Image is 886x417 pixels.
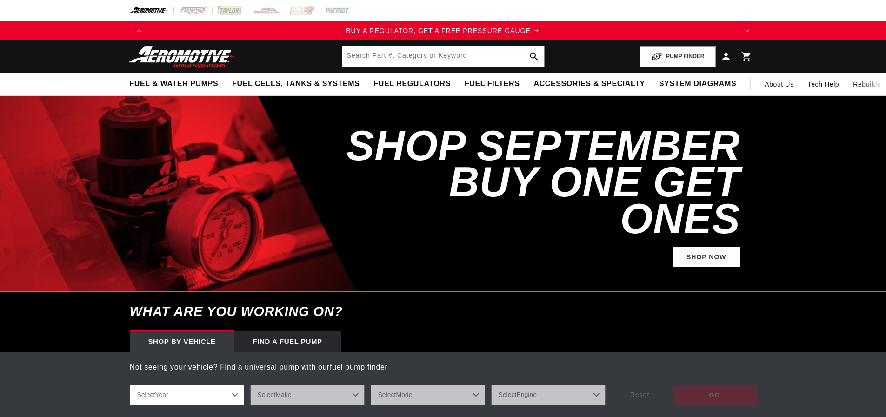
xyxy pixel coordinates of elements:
[371,385,485,405] select: Model
[491,385,606,405] select: Engine
[130,79,219,89] span: Fuel & Water Pumps
[234,331,341,352] div: Find a Fuel Pump
[366,73,457,95] summary: Fuel Regulators
[465,79,520,89] span: Fuel Filters
[801,73,846,95] summary: Tech Help
[342,46,544,67] input: Search by Part Number, Category or Keyword
[346,27,531,34] span: BUY A REGULATOR, GET A FREE PRESSURE GAUGE
[373,79,450,89] span: Fuel Regulators
[765,81,793,88] span: About Us
[343,128,740,237] h2: SHOP SEPTEMBER BUY ONE GET ONES
[130,385,244,405] select: Year
[130,331,234,352] div: Shop by vehicle
[148,26,738,36] div: Announcement
[534,79,645,89] span: Accessories & Specialty
[524,46,544,67] button: search button
[659,79,736,89] span: System Diagrams
[758,73,800,95] a: About Us
[458,73,527,95] summary: Fuel Filters
[853,79,880,89] span: Rebuilds
[148,26,738,36] div: 1 of 4
[250,385,365,405] select: Make
[123,73,226,95] summary: Fuel & Water Pumps
[126,46,242,67] img: Aeromotive
[527,73,652,95] summary: Accessories & Specialty
[148,26,738,36] a: BUY A REGULATOR, GET A FREE PRESSURE GAUGE
[808,79,839,89] span: Tech Help
[130,361,757,373] p: Not seeing your vehicle? Find a universal pump with our
[738,21,757,40] button: Translation missing: en.sections.announcements.next_announcement
[107,21,780,40] slideshow-component: Translation missing: en.sections.announcements.announcement_bar
[330,363,387,371] a: fuel pump finder
[107,292,780,331] h6: What are you working on?
[130,21,148,40] button: Translation missing: en.sections.announcements.previous_announcement
[652,73,743,95] summary: System Diagrams
[232,79,360,89] span: Fuel Cells, Tanks & Systems
[225,73,366,95] summary: Fuel Cells, Tanks & Systems
[640,46,715,67] button: PUMP FINDER
[673,247,740,268] a: Shop Now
